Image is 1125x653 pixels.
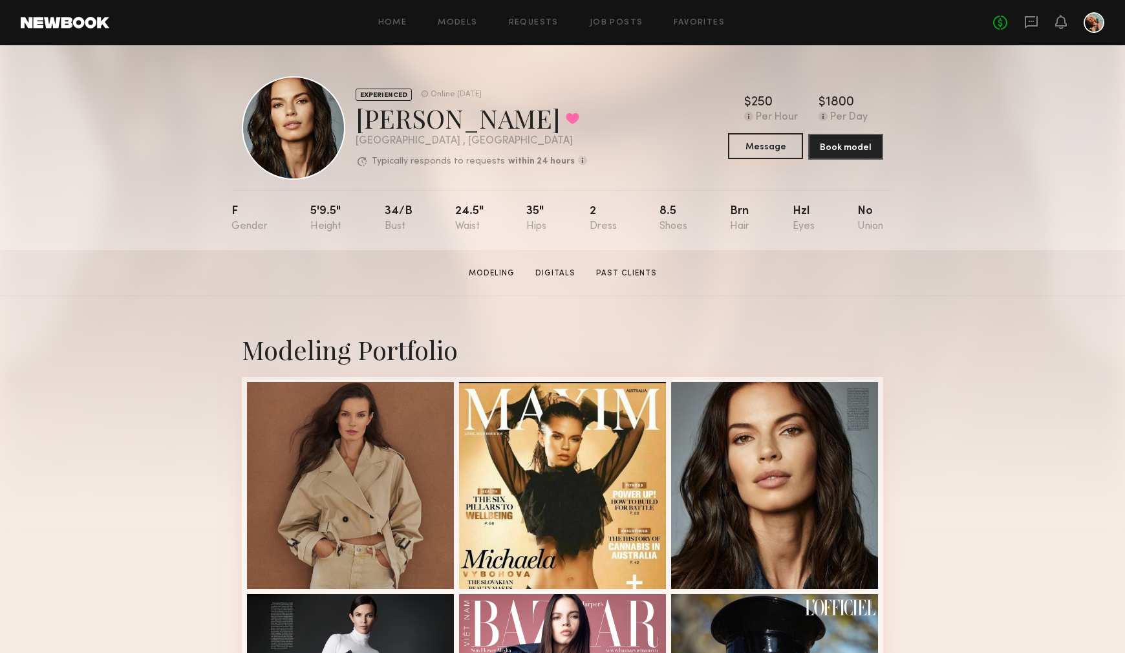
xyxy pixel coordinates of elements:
div: 34/b [385,206,412,232]
div: 5'9.5" [310,206,341,232]
a: Favorites [674,19,725,27]
button: Message [728,133,803,159]
div: Per Day [830,112,868,123]
a: Home [378,19,407,27]
a: Models [438,19,477,27]
div: $ [744,96,751,109]
div: Modeling Portfolio [242,332,883,367]
div: Per Hour [756,112,798,123]
div: 1800 [826,96,854,109]
div: 35" [526,206,546,232]
p: Typically responds to requests [372,157,505,166]
div: F [231,206,268,232]
a: Past Clients [591,268,662,279]
div: 250 [751,96,773,109]
div: [PERSON_NAME] [356,101,587,135]
a: Job Posts [590,19,643,27]
a: Modeling [464,268,520,279]
b: within 24 hours [508,157,575,166]
div: 24.5" [455,206,484,232]
div: EXPERIENCED [356,89,412,101]
div: No [857,206,883,232]
div: 8.5 [659,206,687,232]
div: 2 [590,206,617,232]
div: Hzl [793,206,815,232]
div: $ [819,96,826,109]
a: Requests [509,19,559,27]
div: [GEOGRAPHIC_DATA] , [GEOGRAPHIC_DATA] [356,136,587,147]
a: Digitals [530,268,581,279]
div: Online [DATE] [431,91,482,99]
button: Book model [808,134,883,160]
div: Brn [730,206,749,232]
